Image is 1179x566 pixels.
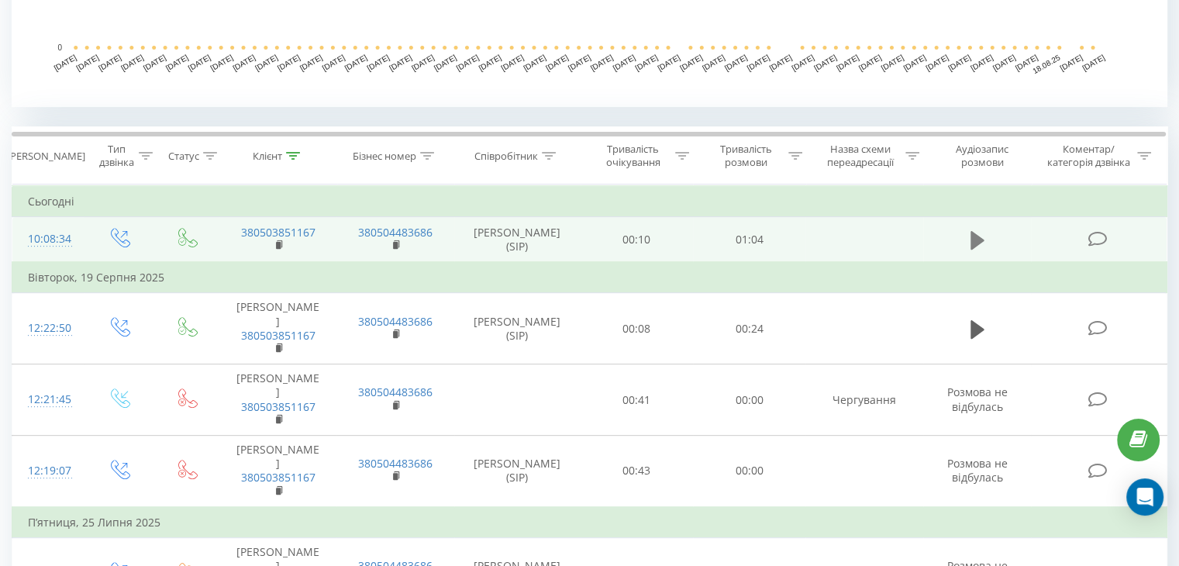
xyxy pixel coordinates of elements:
[231,53,257,72] text: [DATE]
[812,53,838,72] text: [DATE]
[693,293,805,364] td: 00:24
[98,143,134,169] div: Тип дзвінка
[253,53,279,72] text: [DATE]
[581,217,693,263] td: 00:10
[28,385,69,415] div: 12:21:45
[633,53,659,72] text: [DATE]
[969,53,995,72] text: [DATE]
[298,53,324,72] text: [DATE]
[241,225,315,240] a: 380503851167
[1126,478,1163,516] div: Open Intercom Messenger
[701,53,726,72] text: [DATE]
[790,53,815,72] text: [DATE]
[857,53,883,72] text: [DATE]
[388,53,413,72] text: [DATE]
[53,53,78,72] text: [DATE]
[358,385,433,399] a: 380504483686
[805,364,922,436] td: Чергування
[1081,53,1106,72] text: [DATE]
[991,53,1017,72] text: [DATE]
[455,53,481,72] text: [DATE]
[253,150,282,163] div: Клієнт
[12,262,1167,293] td: Вівторок, 19 Серпня 2025
[589,53,615,72] text: [DATE]
[544,53,570,72] text: [DATE]
[880,53,905,72] text: [DATE]
[97,53,122,72] text: [DATE]
[1043,143,1133,169] div: Коментар/категорія дзвінка
[28,224,69,254] div: 10:08:34
[454,435,581,506] td: [PERSON_NAME] (SIP)
[241,328,315,343] a: 380503851167
[7,150,85,163] div: [PERSON_NAME]
[474,150,538,163] div: Співробітник
[353,150,416,163] div: Бізнес номер
[1014,53,1039,72] text: [DATE]
[219,293,336,364] td: [PERSON_NAME]
[454,293,581,364] td: [PERSON_NAME] (SIP)
[219,364,336,436] td: [PERSON_NAME]
[12,507,1167,538] td: П’ятниця, 25 Липня 2025
[581,435,693,506] td: 00:43
[410,53,436,72] text: [DATE]
[433,53,458,72] text: [DATE]
[142,53,167,72] text: [DATE]
[835,53,860,72] text: [DATE]
[75,53,101,72] text: [DATE]
[946,53,972,72] text: [DATE]
[1031,53,1062,75] text: 18.08.25
[241,399,315,414] a: 380503851167
[358,225,433,240] a: 380504483686
[723,53,749,72] text: [DATE]
[693,435,805,506] td: 00:00
[595,143,672,169] div: Тривалість очікування
[343,53,369,72] text: [DATE]
[820,143,901,169] div: Назва схеми переадресації
[947,456,1008,485] span: Розмова не відбулась
[28,456,69,486] div: 12:19:07
[454,217,581,263] td: [PERSON_NAME] (SIP)
[499,53,525,72] text: [DATE]
[12,186,1167,217] td: Сьогодні
[57,43,62,52] text: 0
[477,53,503,72] text: [DATE]
[209,53,235,72] text: [DATE]
[693,364,805,436] td: 00:00
[656,53,681,72] text: [DATE]
[1058,53,1084,72] text: [DATE]
[28,313,69,343] div: 12:22:50
[164,53,190,72] text: [DATE]
[219,435,336,506] td: [PERSON_NAME]
[924,53,950,72] text: [DATE]
[581,293,693,364] td: 00:08
[276,53,302,72] text: [DATE]
[581,364,693,436] td: 00:41
[937,143,1028,169] div: Аудіозапис розмови
[678,53,704,72] text: [DATE]
[693,217,805,263] td: 01:04
[902,53,928,72] text: [DATE]
[358,456,433,471] a: 380504483686
[612,53,637,72] text: [DATE]
[119,53,145,72] text: [DATE]
[358,314,433,329] a: 380504483686
[187,53,212,72] text: [DATE]
[365,53,391,72] text: [DATE]
[947,385,1008,413] span: Розмова не відбулась
[168,150,199,163] div: Статус
[522,53,547,72] text: [DATE]
[707,143,784,169] div: Тривалість розмови
[567,53,592,72] text: [DATE]
[241,470,315,485] a: 380503851167
[746,53,771,72] text: [DATE]
[321,53,346,72] text: [DATE]
[768,53,794,72] text: [DATE]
